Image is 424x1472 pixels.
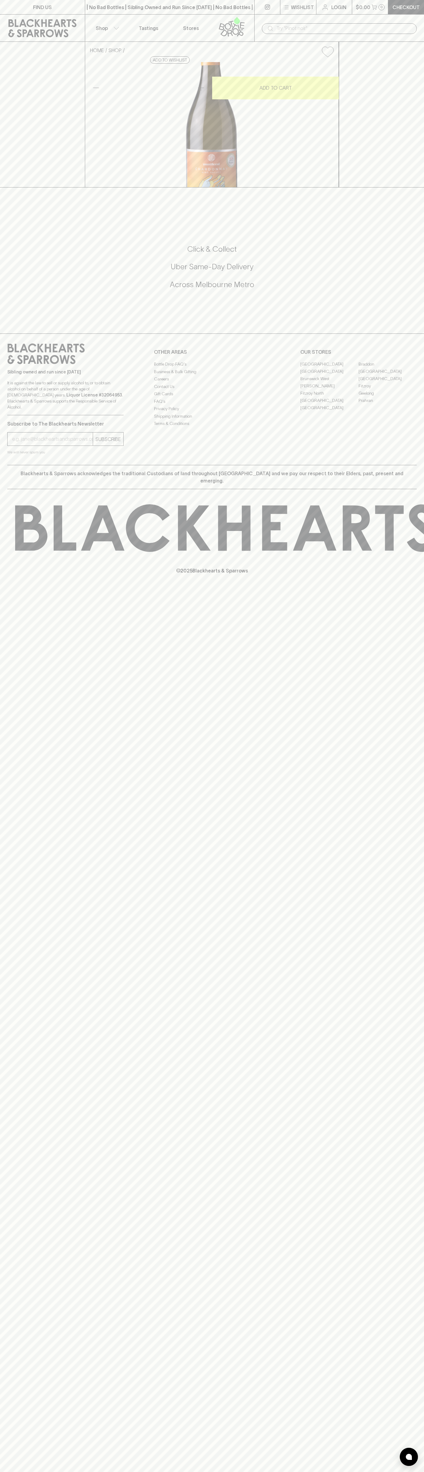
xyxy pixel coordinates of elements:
a: Brunswick West [300,375,359,382]
p: Subscribe to The Blackhearts Newsletter [7,420,124,427]
a: FAQ's [154,398,270,405]
a: Privacy Policy [154,405,270,413]
p: 0 [380,5,383,9]
a: Fitzroy North [300,390,359,397]
a: [PERSON_NAME] [300,382,359,390]
a: Prahran [359,397,417,404]
p: OUR STORES [300,348,417,356]
a: [GEOGRAPHIC_DATA] [300,368,359,375]
a: Contact Us [154,383,270,390]
a: SHOP [109,48,122,53]
p: We will never spam you [7,449,124,455]
p: Sibling owned and run since [DATE] [7,369,124,375]
a: Fitzroy [359,382,417,390]
p: Shop [96,25,108,32]
button: SUBSCRIBE [93,433,123,446]
img: 40526.png [85,62,339,187]
a: Shipping Information [154,413,270,420]
a: Business & Bulk Gifting [154,368,270,375]
strong: Liquor License #32064953 [66,393,122,397]
p: Checkout [392,4,420,11]
a: [GEOGRAPHIC_DATA] [359,375,417,382]
h5: Click & Collect [7,244,417,254]
input: e.g. jane@blackheartsandsparrows.com.au [12,434,93,444]
a: Gift Cards [154,390,270,398]
input: Try "Pinot noir" [276,24,412,33]
a: Terms & Conditions [154,420,270,427]
a: Tastings [127,15,170,41]
button: Add to wishlist [319,44,336,60]
h5: Uber Same-Day Delivery [7,262,417,272]
p: SUBSCRIBE [95,436,121,443]
p: It is against the law to sell or supply alcohol to, or to obtain alcohol on behalf of a person un... [7,380,124,410]
a: [GEOGRAPHIC_DATA] [359,368,417,375]
p: Tastings [139,25,158,32]
p: Stores [183,25,199,32]
button: ADD TO CART [212,77,339,99]
a: Careers [154,376,270,383]
a: Braddon [359,360,417,368]
a: Geelong [359,390,417,397]
p: Wishlist [291,4,314,11]
h5: Across Melbourne Metro [7,280,417,290]
a: Bottle Drop FAQ's [154,361,270,368]
a: Stores [170,15,212,41]
p: OTHER AREAS [154,348,270,356]
a: [GEOGRAPHIC_DATA] [300,404,359,411]
a: [GEOGRAPHIC_DATA] [300,397,359,404]
a: [GEOGRAPHIC_DATA] [300,360,359,368]
img: bubble-icon [406,1454,412,1460]
p: FIND US [33,4,52,11]
button: Shop [85,15,128,41]
button: Add to wishlist [150,56,190,64]
p: $0.00 [356,4,370,11]
p: ADD TO CART [259,84,292,91]
p: Blackhearts & Sparrows acknowledges the traditional Custodians of land throughout [GEOGRAPHIC_DAT... [12,470,412,484]
p: Login [331,4,346,11]
a: HOME [90,48,104,53]
div: Call to action block [7,220,417,321]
